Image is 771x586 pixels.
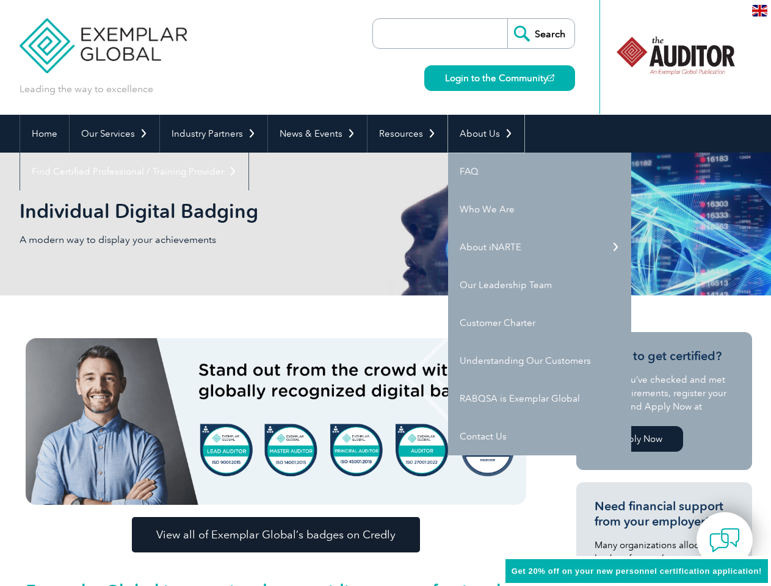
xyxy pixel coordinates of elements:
a: FAQ [448,153,631,190]
a: Find Certified Professional / Training Provider [20,153,248,190]
a: Resources [367,115,447,153]
a: Industry Partners [160,115,267,153]
a: Customer Charter [448,304,631,342]
a: Our Leadership Team [448,266,631,304]
h3: Ready to get certified? [595,349,734,364]
h3: Need financial support from your employer? [595,499,734,529]
a: About Us [448,115,524,153]
a: View all of Exemplar Global’s badges on Credly [132,517,420,552]
span: Get 20% off on your new personnel certification application! [512,566,762,576]
a: News & Events [268,115,367,153]
a: About iNARTE [448,228,631,266]
img: en [752,5,767,16]
p: Leading the way to excellence [20,82,153,96]
p: Once you’ve checked and met the requirements, register your details and Apply Now at [595,373,734,413]
a: RABQSA is Exemplar Global [448,380,631,418]
span: View all of Exemplar Global’s badges on Credly [156,529,396,540]
img: badges [26,338,526,505]
a: Login to the Community [424,65,575,91]
a: Who We Are [448,190,631,228]
p: A modern way to display your achievements [20,233,386,247]
a: Understanding Our Customers [448,342,631,380]
h2: Individual Digital Badging [20,201,532,221]
input: Search [507,19,574,48]
a: Our Services [70,115,159,153]
a: Home [20,115,69,153]
a: Apply Now [595,426,683,452]
img: open_square.png [548,74,554,81]
img: contact-chat.png [709,525,740,555]
a: Contact Us [448,418,631,455]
